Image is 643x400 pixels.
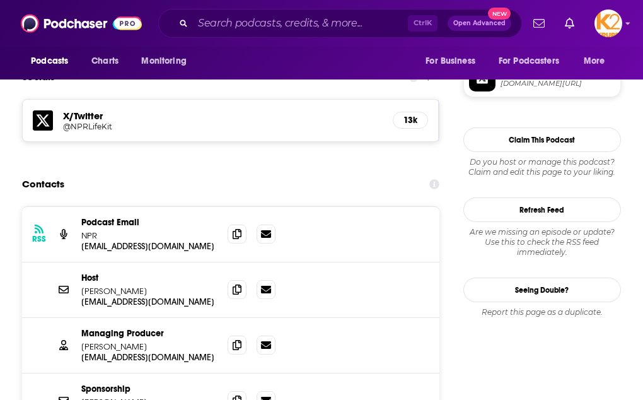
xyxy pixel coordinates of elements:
[463,278,621,302] a: Seeing Double?
[594,9,622,37] img: User Profile
[426,52,475,70] span: For Business
[448,16,511,31] button: Open AdvancedNew
[594,9,622,37] span: Logged in as K2Krupp
[560,13,579,34] a: Show notifications dropdown
[81,230,217,241] p: NPR
[31,52,68,70] span: Podcasts
[463,157,621,167] span: Do you host or manage this podcast?
[463,307,621,317] div: Report this page as a duplicate.
[22,172,64,196] h2: Contacts
[488,8,511,20] span: New
[81,352,217,363] p: [EMAIL_ADDRESS][DOMAIN_NAME]
[81,297,217,307] p: [EMAIL_ADDRESS][DOMAIN_NAME]
[499,52,559,70] span: For Podcasters
[463,197,621,222] button: Refresh Feed
[141,52,186,70] span: Monitoring
[594,9,622,37] button: Show profile menu
[83,49,126,73] a: Charts
[21,11,142,35] img: Podchaser - Follow, Share and Rate Podcasts
[453,20,506,26] span: Open Advanced
[575,49,621,73] button: open menu
[81,241,217,252] p: [EMAIL_ADDRESS][DOMAIN_NAME]
[463,227,621,257] div: Are we missing an episode or update? Use this to check the RSS feed immediately.
[22,49,84,73] button: open menu
[81,384,217,394] p: Sponsorship
[490,49,577,73] button: open menu
[32,234,46,244] h3: RSS
[63,122,383,131] a: @NPRLifeKit
[91,52,119,70] span: Charts
[81,328,217,339] p: Managing Producer
[158,9,522,38] div: Search podcasts, credits, & more...
[584,52,605,70] span: More
[403,115,417,126] h5: 13k
[132,49,202,73] button: open menu
[417,49,491,73] button: open menu
[463,127,621,152] button: Claim This Podcast
[63,122,154,131] h5: @NPRLifeKit
[81,217,217,228] p: Podcast Email
[463,157,621,177] div: Claim and edit this page to your liking.
[501,79,615,88] span: twitter.com/NPRLifeKit
[81,341,217,352] p: [PERSON_NAME]
[408,15,437,32] span: Ctrl K
[63,110,383,122] h5: X/Twitter
[81,273,217,283] p: Host
[528,13,550,34] a: Show notifications dropdown
[81,286,217,297] p: [PERSON_NAME]
[193,13,408,33] input: Search podcasts, credits, & more...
